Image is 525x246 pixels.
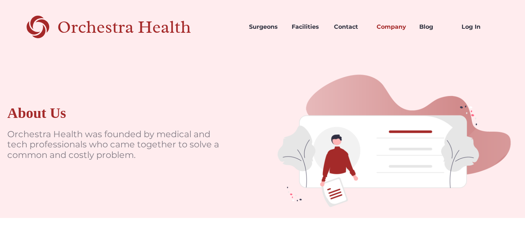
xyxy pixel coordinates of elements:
div: About Us [7,104,66,122]
a: Company [371,15,413,39]
a: Facilities [286,15,328,39]
a: Log In [456,15,498,39]
p: Orchestra Health was founded by medical and tech professionals who came together to solve a commo... [7,129,226,160]
div: Orchestra Health [57,20,217,35]
a: Surgeons [243,15,286,39]
img: doctors [262,54,525,218]
a: Contact [328,15,371,39]
a: home [27,15,217,39]
a: Blog [413,15,456,39]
